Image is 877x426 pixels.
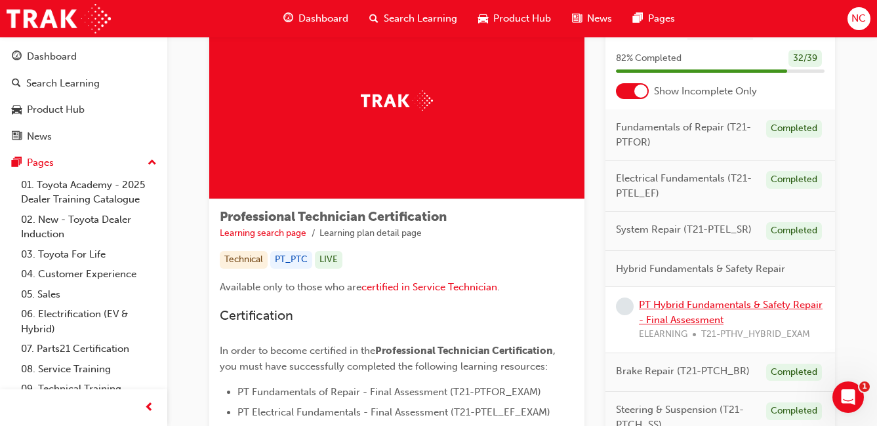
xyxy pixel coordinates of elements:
a: Learning search page [220,227,306,239]
a: 04. Customer Experience [16,264,162,284]
span: NC [851,11,866,26]
div: 32 / 39 [788,50,822,68]
img: Trak [7,4,111,33]
a: certified in Service Technician [361,281,497,293]
a: Product Hub [5,98,162,122]
span: car-icon [12,104,22,116]
a: car-iconProduct Hub [468,5,561,32]
div: Completed [766,120,822,138]
span: Certification [220,308,293,323]
img: Trak [361,90,433,111]
button: NC [847,7,870,30]
div: PT_PTC [270,251,312,269]
span: news-icon [12,131,22,143]
span: pages-icon [633,10,643,27]
a: 09. Technical Training [16,379,162,399]
span: System Repair (T21-PTEL_SR) [616,222,752,237]
span: In order to become certified in the [220,345,375,357]
span: guage-icon [283,10,293,27]
button: DashboardSearch LearningProduct HubNews [5,42,162,151]
a: News [5,125,162,149]
span: Dashboard [298,11,348,26]
span: Search Learning [384,11,457,26]
span: search-icon [369,10,378,27]
span: Brake Repair (T21-PTCH_BR) [616,364,750,379]
span: News [587,11,612,26]
a: 02. New - Toyota Dealer Induction [16,210,162,244]
span: . [497,281,500,293]
span: 82 % Completed [616,51,682,66]
div: Product Hub [27,102,85,117]
a: 01. Toyota Academy - 2025 Dealer Training Catalogue [16,175,162,210]
a: PT Hybrid Fundamentals & Safety Repair - Final Assessment [639,299,823,326]
a: guage-iconDashboard [273,5,359,32]
div: News [27,129,52,144]
div: Completed [766,402,822,420]
div: Technical [220,251,268,269]
span: prev-icon [144,400,154,416]
span: news-icon [572,10,582,27]
a: 08. Service Training [16,359,162,379]
li: Learning plan detail page [319,226,422,241]
span: PT Electrical Fundamentals - Final Assessment (T21-PTEL_EF_EXAM) [237,406,550,418]
span: up-icon [148,155,157,172]
div: Completed [766,364,822,381]
span: ELEARNING [639,327,687,342]
span: , you must have successfully completed the following learning resources: [220,345,558,372]
span: Product Hub [493,11,551,26]
div: Dashboard [27,49,77,64]
a: pages-iconPages [622,5,685,32]
a: 05. Sales [16,284,162,305]
span: pages-icon [12,157,22,169]
a: 06. Electrification (EV & Hybrid) [16,304,162,339]
a: 07. Parts21 Certification [16,339,162,359]
div: Completed [766,222,822,240]
span: 1 [859,381,870,392]
a: Search Learning [5,71,162,96]
button: Pages [5,151,162,175]
span: learningRecordVerb_NONE-icon [616,298,634,315]
a: 03. Toyota For Life [16,244,162,265]
iframe: Intercom live chat [832,381,864,413]
span: Electrical Fundamentals (T21-PTEL_EF) [616,171,756,201]
div: Completed [766,171,822,189]
div: Search Learning [26,76,100,91]
a: news-iconNews [561,5,622,32]
span: Show Incomplete Only [654,84,757,99]
span: PT Fundamentals of Repair - Final Assessment (T21-PTFOR_EXAM) [237,386,541,398]
span: Fundamentals of Repair (T21-PTFOR) [616,120,756,149]
a: search-iconSearch Learning [359,5,468,32]
div: Pages [27,155,54,170]
span: Professional Technician Certification [375,345,553,357]
a: Dashboard [5,45,162,69]
div: LIVE [315,251,342,269]
span: search-icon [12,78,21,90]
span: Professional Technician Certification [220,209,447,224]
span: T21-PTHV_HYBRID_EXAM [701,327,810,342]
span: Pages [648,11,675,26]
span: car-icon [478,10,488,27]
span: guage-icon [12,51,22,63]
span: Hybrid Fundamentals & Safety Repair [616,261,785,277]
span: Available only to those who are [220,281,361,293]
